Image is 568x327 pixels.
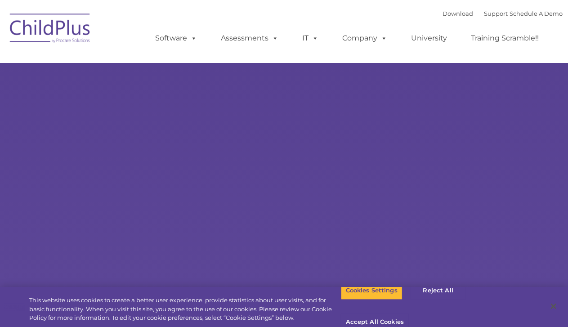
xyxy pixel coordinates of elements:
[341,281,403,300] button: Cookies Settings
[443,10,563,17] font: |
[410,281,466,300] button: Reject All
[29,296,341,323] div: This website uses cookies to create a better user experience, provide statistics about user visit...
[462,29,548,47] a: Training Scramble!!
[484,10,508,17] a: Support
[510,10,563,17] a: Schedule A Demo
[544,296,564,316] button: Close
[294,29,328,47] a: IT
[5,7,95,52] img: ChildPlus by Procare Solutions
[403,29,456,47] a: University
[334,29,397,47] a: Company
[212,29,288,47] a: Assessments
[147,29,206,47] a: Software
[443,10,474,17] a: Download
